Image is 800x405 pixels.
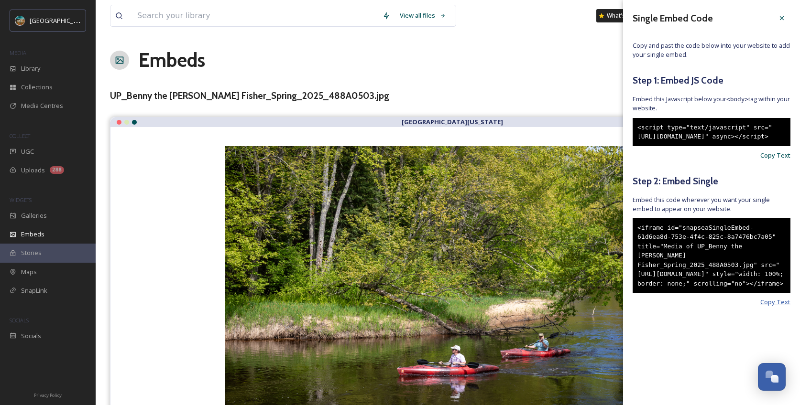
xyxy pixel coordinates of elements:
[30,16,123,25] span: [GEOGRAPHIC_DATA][US_STATE]
[633,218,790,293] div: <iframe id="snapseaSingleEmbed-61d6ea8d-753e-4f4c-825c-8a7476bc7a05" title="Media of UP_Benny the...
[402,117,503,126] strong: [GEOGRAPHIC_DATA][US_STATE]
[21,83,53,92] span: Collections
[633,11,713,25] h3: Single Embed Code
[633,95,790,113] span: Embed this Javascript below your tag within your website.
[633,41,790,59] span: Copy and past the code below into your website to add your single embed.
[395,6,451,25] a: View all files
[633,118,790,146] div: <script type="text/javascript" src="[URL][DOMAIN_NAME]" async></script>
[21,211,47,220] span: Galleries
[132,5,378,26] input: Search your library
[596,9,644,22] a: What's New
[10,49,26,56] span: MEDIA
[10,196,32,203] span: WIDGETS
[15,16,25,25] img: Snapsea%20Profile.jpg
[21,286,47,295] span: SnapLink
[21,331,41,341] span: Socials
[21,147,34,156] span: UGC
[21,64,40,73] span: Library
[633,174,790,188] h5: Step 2: Embed Single
[50,166,64,174] div: 288
[758,363,786,391] button: Open Chat
[34,389,62,400] a: Privacy Policy
[760,151,790,160] span: Copy Text
[21,248,42,257] span: Stories
[633,74,790,87] h5: Step 1: Embed JS Code
[34,392,62,398] span: Privacy Policy
[633,195,790,213] span: Embed this code wherever you want your single embed to appear on your website.
[10,132,30,139] span: COLLECT
[726,96,748,103] span: <body>
[21,230,44,239] span: Embeds
[139,46,205,75] a: Embeds
[110,89,389,103] h3: UP_Benny the [PERSON_NAME] Fisher_Spring_2025_488A0503.jpg
[21,267,37,277] span: Maps
[760,298,790,307] span: Copy Text
[21,101,63,110] span: Media Centres
[21,166,45,175] span: Uploads
[10,317,29,324] span: SOCIALS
